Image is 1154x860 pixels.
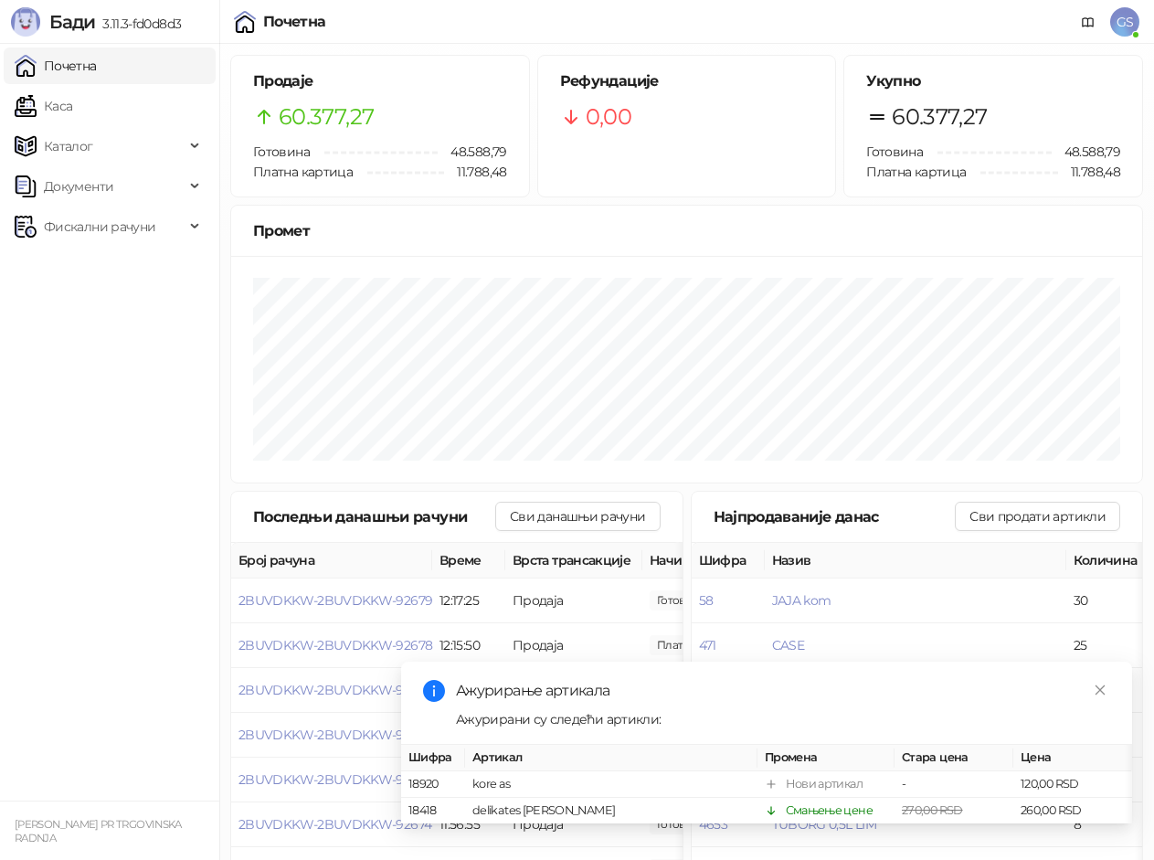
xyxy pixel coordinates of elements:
[650,635,747,655] span: 820,00
[1013,771,1132,798] td: 120,00 RSD
[238,682,431,698] button: 2BUVDKKW-2BUVDKKW-92677
[44,208,155,245] span: Фискални рачуни
[15,88,72,124] a: Каса
[253,143,310,160] span: Готовина
[432,623,505,668] td: 12:15:50
[15,48,97,84] a: Почетна
[642,543,825,579] th: Начини плаћања
[895,745,1013,771] th: Стара цена
[699,592,714,609] button: 58
[456,709,1110,729] div: Ажурирани су следећи артикли:
[772,637,804,653] button: CASE
[253,219,1120,242] div: Промет
[279,100,374,134] span: 60.377,27
[866,70,1120,92] h5: Укупно
[495,502,660,531] button: Сви данашњи рачуни
[586,100,631,134] span: 0,00
[231,543,432,579] th: Број рачуна
[757,745,895,771] th: Промена
[238,816,431,833] button: 2BUVDKKW-2BUVDKKW-92674
[1066,579,1149,623] td: 30
[505,623,642,668] td: Продаја
[1066,543,1149,579] th: Количина
[401,798,465,824] td: 18418
[1052,142,1120,162] span: 48.588,79
[1090,680,1110,700] a: Close
[765,543,1066,579] th: Назив
[253,505,495,528] div: Последњи данашњи рачуни
[786,802,873,820] div: Смањење цене
[423,680,445,702] span: info-circle
[772,592,831,609] button: JAJA kom
[505,543,642,579] th: Врста трансакције
[401,771,465,798] td: 18920
[866,164,966,180] span: Платна картица
[505,579,642,623] td: Продаја
[44,168,113,205] span: Документи
[1013,745,1132,771] th: Цена
[11,7,40,37] img: Logo
[892,100,987,134] span: 60.377,27
[895,771,1013,798] td: -
[238,637,432,653] button: 2BUVDKKW-2BUVDKKW-92678
[15,818,182,844] small: [PERSON_NAME] PR TRGOVINSKA RADNJA
[1066,623,1149,668] td: 25
[1094,684,1106,696] span: close
[44,128,93,165] span: Каталог
[560,70,814,92] h5: Рефундације
[238,771,431,788] button: 2BUVDKKW-2BUVDKKW-92675
[786,775,863,793] div: Нови артикал
[438,142,506,162] span: 48.588,79
[650,590,712,610] span: 280,00
[1110,7,1139,37] span: GS
[465,798,757,824] td: delikates [PERSON_NAME]
[444,162,506,182] span: 11.788,48
[1074,7,1103,37] a: Документација
[465,771,757,798] td: kore as
[95,16,181,32] span: 3.11.3-fd0d8d3
[432,543,505,579] th: Време
[866,143,923,160] span: Готовина
[253,70,507,92] h5: Продаје
[263,15,326,29] div: Почетна
[238,727,432,743] button: 2BUVDKKW-2BUVDKKW-92676
[456,680,1110,702] div: Ажурирање артикала
[1013,798,1132,824] td: 260,00 RSD
[465,745,757,771] th: Артикал
[253,164,353,180] span: Платна картица
[699,637,716,653] button: 471
[401,745,465,771] th: Шифра
[714,505,956,528] div: Најпродаваније данас
[1058,162,1120,182] span: 11.788,48
[432,579,505,623] td: 12:17:25
[902,803,963,817] span: 270,00 RSD
[49,11,95,33] span: Бади
[692,543,765,579] th: Шифра
[955,502,1120,531] button: Сви продати артикли
[238,592,432,609] button: 2BUVDKKW-2BUVDKKW-92679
